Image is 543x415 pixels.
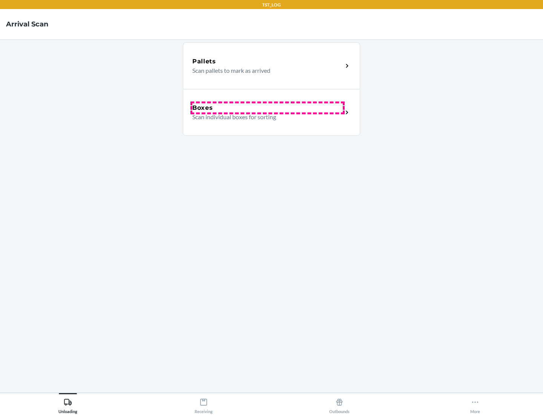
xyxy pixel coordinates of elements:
[192,103,213,112] h5: Boxes
[192,112,337,121] p: Scan individual boxes for sorting
[58,395,77,414] div: Unloading
[271,393,407,414] button: Outbounds
[192,66,337,75] p: Scan pallets to mark as arrived
[470,395,480,414] div: More
[183,89,360,136] a: BoxesScan individual boxes for sorting
[192,57,216,66] h5: Pallets
[407,393,543,414] button: More
[329,395,350,414] div: Outbounds
[136,393,271,414] button: Receiving
[262,2,281,8] p: TST_LOG
[195,395,213,414] div: Receiving
[6,19,48,29] h4: Arrival Scan
[183,42,360,89] a: PalletsScan pallets to mark as arrived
